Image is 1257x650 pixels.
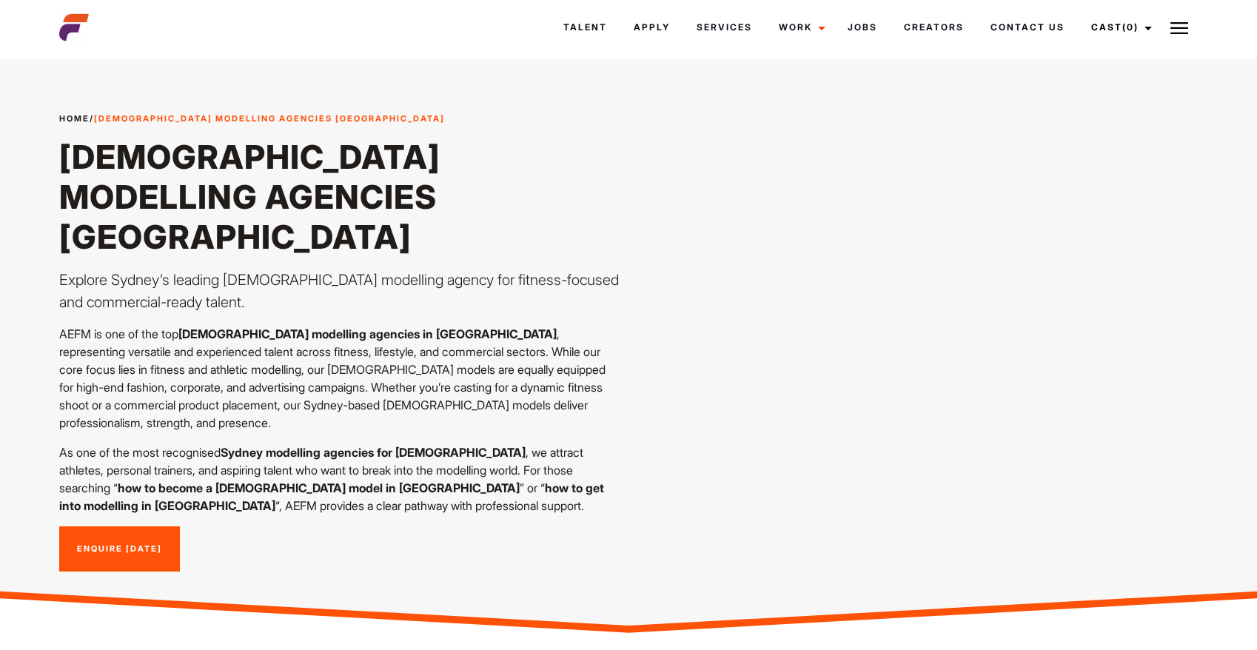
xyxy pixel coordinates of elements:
[1170,19,1188,37] img: Burger icon
[765,7,834,47] a: Work
[59,269,620,313] p: Explore Sydney’s leading [DEMOGRAPHIC_DATA] modelling agency for fitness-focused and commercial-r...
[59,137,620,257] h1: [DEMOGRAPHIC_DATA] Modelling Agencies [GEOGRAPHIC_DATA]
[59,526,180,572] a: Enquire [DATE]
[891,7,977,47] a: Creators
[118,480,520,495] strong: how to become a [DEMOGRAPHIC_DATA] model in [GEOGRAPHIC_DATA]
[59,443,620,515] p: As one of the most recognised , we attract athletes, personal trainers, and aspiring talent who w...
[59,113,90,124] a: Home
[178,326,557,341] strong: [DEMOGRAPHIC_DATA] modelling agencies in [GEOGRAPHIC_DATA]
[620,7,683,47] a: Apply
[94,113,445,124] strong: [DEMOGRAPHIC_DATA] Modelling Agencies [GEOGRAPHIC_DATA]
[221,445,526,460] strong: Sydney modelling agencies for [DEMOGRAPHIC_DATA]
[683,7,765,47] a: Services
[977,7,1078,47] a: Contact Us
[1122,21,1139,33] span: (0)
[550,7,620,47] a: Talent
[59,13,89,42] img: cropped-aefm-brand-fav-22-square.png
[1078,7,1161,47] a: Cast(0)
[834,7,891,47] a: Jobs
[59,325,620,432] p: AEFM is one of the top , representing versatile and experienced talent across fitness, lifestyle,...
[59,113,445,125] span: /
[59,480,604,513] strong: how to get into modelling in [GEOGRAPHIC_DATA]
